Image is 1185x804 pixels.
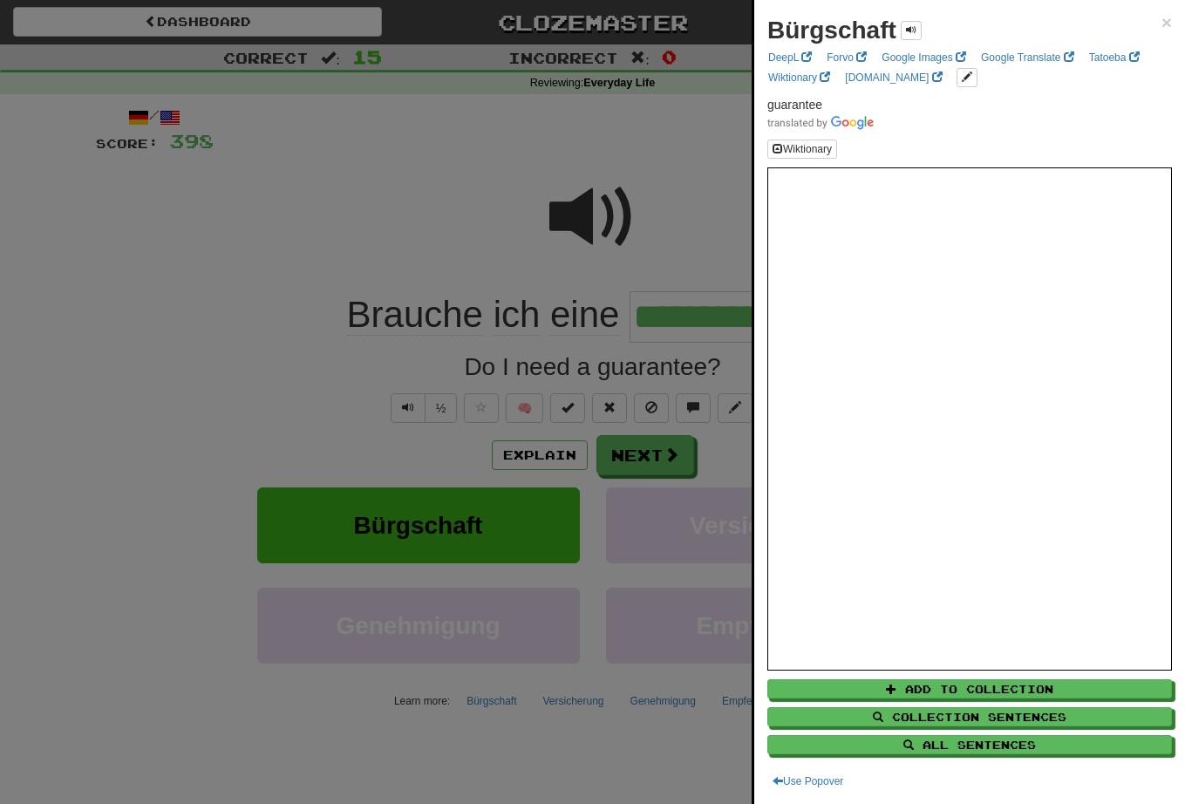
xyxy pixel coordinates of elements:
a: Google Translate [976,48,1079,67]
button: All Sentences [767,735,1172,754]
a: Wiktionary [763,68,835,87]
span: guarantee [767,98,822,112]
span: × [1161,12,1172,32]
button: Add to Collection [767,679,1172,698]
button: Use Popover [767,772,848,791]
button: edit links [957,68,977,87]
a: Google Images [876,48,971,67]
a: Forvo [821,48,872,67]
button: Collection Sentences [767,707,1172,726]
button: Close [1161,13,1172,31]
strong: Bürgschaft [767,17,896,44]
a: Tatoeba [1084,48,1145,67]
button: Wiktionary [767,140,837,159]
a: [DOMAIN_NAME] [840,68,947,87]
img: Color short [767,116,874,130]
a: DeepL [763,48,817,67]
